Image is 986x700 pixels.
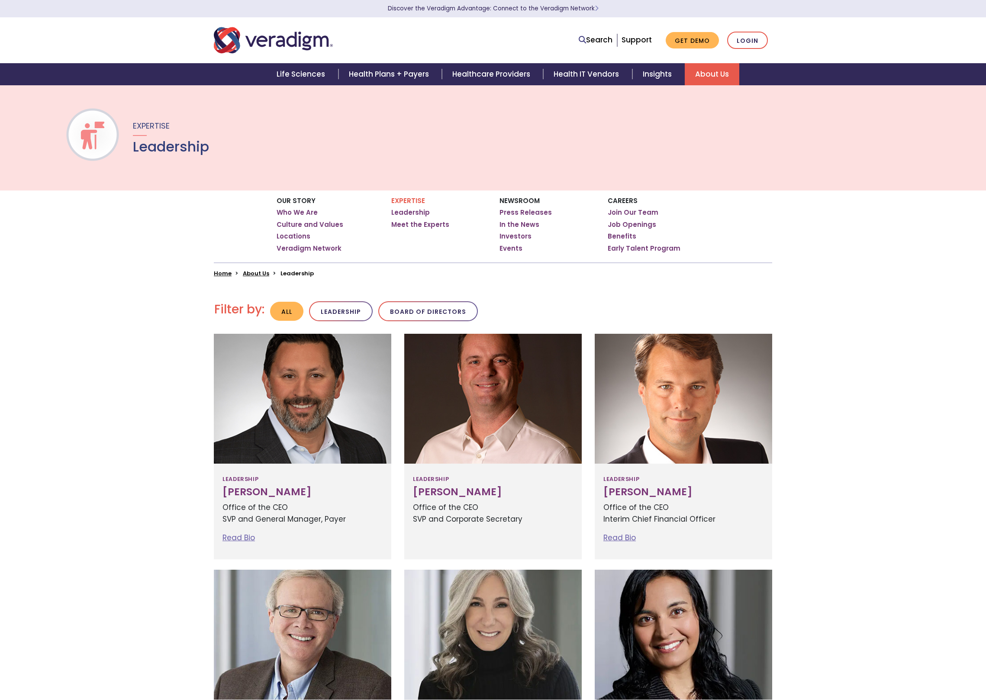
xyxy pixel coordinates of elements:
[499,208,552,217] a: Press Releases
[608,220,656,229] a: Job Openings
[277,232,310,241] a: Locations
[727,32,768,49] a: Login
[608,244,680,253] a: Early Talent Program
[499,232,532,241] a: Investors
[685,63,739,85] a: About Us
[266,63,338,85] a: Life Sciences
[499,244,522,253] a: Events
[603,502,764,525] p: Office of the CEO Interim Chief Financial Officer
[277,208,318,217] a: Who We Are
[608,208,658,217] a: Join Our Team
[133,139,209,155] h1: Leadership
[243,269,269,277] a: About Us
[413,502,573,525] p: Office of the CEO SVP and Corporate Secretary
[632,63,685,85] a: Insights
[222,486,383,498] h3: [PERSON_NAME]
[413,486,573,498] h3: [PERSON_NAME]
[499,220,539,229] a: In the News
[391,220,449,229] a: Meet the Experts
[309,301,373,322] button: Leadership
[338,63,442,85] a: Health Plans + Payers
[277,244,342,253] a: Veradigm Network
[378,301,478,322] button: Board of Directors
[603,472,639,486] span: Leadership
[603,532,636,543] a: Read Bio
[608,232,636,241] a: Benefits
[214,269,232,277] a: Home
[442,63,543,85] a: Healthcare Providers
[603,486,764,498] h3: [PERSON_NAME]
[666,32,719,49] a: Get Demo
[595,4,599,13] span: Learn More
[214,302,264,317] h2: Filter by:
[222,532,255,543] a: Read Bio
[222,472,258,486] span: Leadership
[270,302,303,321] button: All
[214,26,333,55] img: Veradigm logo
[277,220,343,229] a: Culture and Values
[388,4,599,13] a: Discover the Veradigm Advantage: Connect to the Veradigm NetworkLearn More
[622,35,652,45] a: Support
[391,208,430,217] a: Leadership
[579,34,612,46] a: Search
[543,63,632,85] a: Health IT Vendors
[413,472,449,486] span: Leadership
[133,120,170,131] span: Expertise
[222,502,383,525] p: Office of the CEO SVP and General Manager, Payer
